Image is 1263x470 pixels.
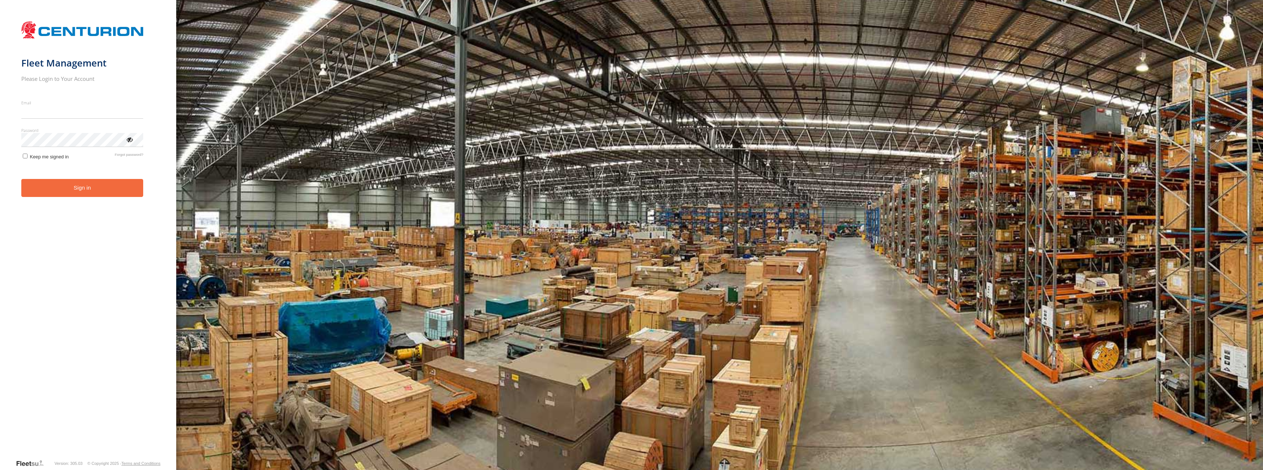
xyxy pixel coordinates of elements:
[21,21,144,39] img: Centurion Transport
[115,153,144,159] a: Forgot password?
[21,75,144,82] h2: Please Login to Your Account
[87,461,160,466] div: © Copyright 2025 -
[30,154,69,159] span: Keep me signed in
[122,461,160,466] a: Terms and Conditions
[21,128,144,133] label: Password
[21,100,144,105] label: Email
[23,154,28,158] input: Keep me signed in
[21,18,155,459] form: main
[55,461,83,466] div: Version: 305.03
[21,179,144,197] button: Sign in
[21,57,144,69] h1: Fleet Management
[16,460,50,467] a: Visit our Website
[126,136,133,143] div: ViewPassword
